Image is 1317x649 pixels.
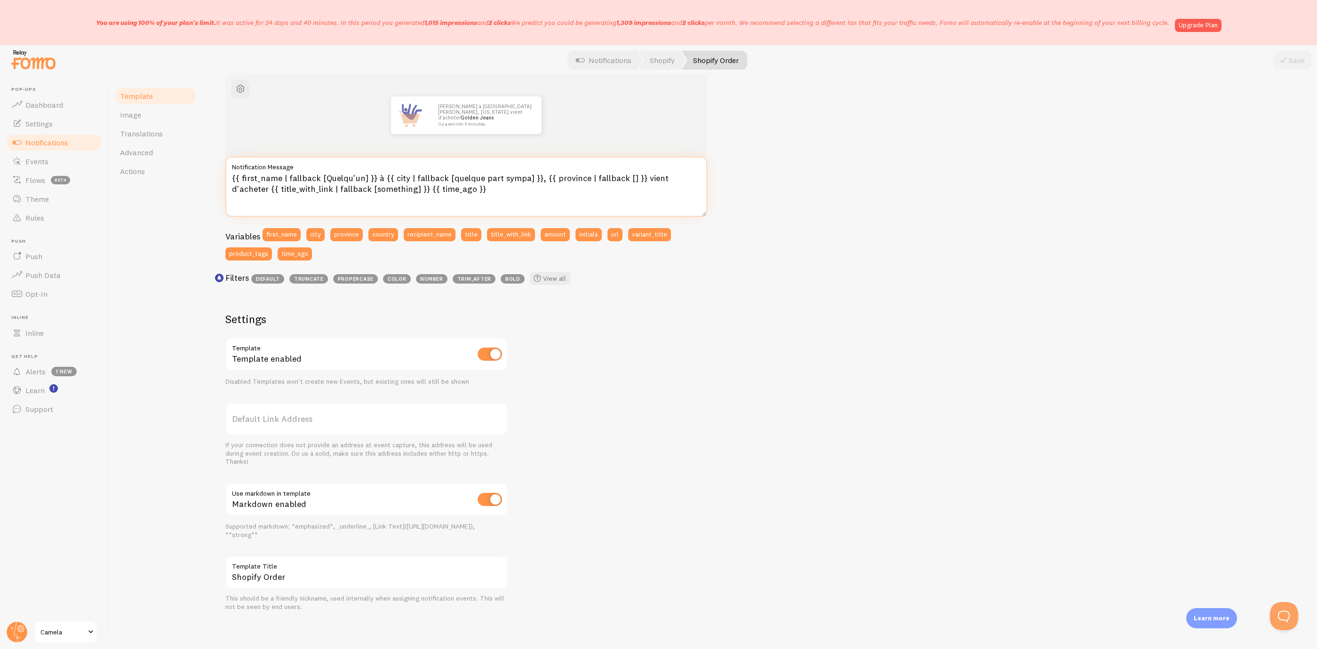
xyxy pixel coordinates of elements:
span: propercase [333,274,378,284]
span: Opt-In [25,289,48,299]
span: and [424,18,511,27]
span: Notifications [25,138,68,147]
span: Template [120,91,153,101]
div: Markdown enabled [225,483,508,517]
a: Flows beta [6,171,103,190]
div: Supported markdown: *emphasized*, _underline_, [Link Text]([URL][DOMAIN_NAME]), **strong** [225,522,508,539]
span: Pop-ups [11,87,103,93]
span: Advanced [120,148,153,157]
div: Template enabled [225,338,508,372]
span: beta [51,176,70,184]
span: color [383,274,411,284]
span: Events [25,157,48,166]
span: Push Data [25,270,61,280]
a: Rules [6,208,103,227]
iframe: Help Scout Beacon - Open [1270,602,1298,630]
img: Fomo [391,96,429,134]
span: Rules [25,213,44,222]
button: country [368,228,398,241]
span: Get Help [11,354,103,360]
span: and [616,18,705,27]
label: Default Link Address [225,403,508,435]
p: Learn more [1194,614,1229,623]
span: Flows [25,175,45,185]
button: city [306,228,325,241]
button: variant_title [628,228,671,241]
span: Translations [120,129,163,138]
b: 2 clicks [682,18,705,27]
a: View all [530,272,571,285]
span: Camela [40,626,85,638]
img: fomo-relay-logo-orange.svg [10,47,57,71]
span: default [251,274,284,284]
button: recipient_name [404,228,455,241]
svg: <p>Watch New Feature Tutorials!</p> [49,384,58,393]
button: title [461,228,481,241]
a: Golden Jeans [461,114,494,121]
label: Template Title [225,556,508,572]
span: Push [11,238,103,245]
a: Image [114,105,197,124]
span: Dashboard [25,100,63,110]
a: Theme [6,190,103,208]
div: If your connection does not provide an address at event capture, this address will be used during... [225,441,508,466]
h2: Settings [225,312,508,326]
button: first_name [263,228,301,241]
b: 1,015 impressions [424,18,477,27]
span: Inline [25,328,44,338]
small: il y a environ 4 minutes [438,122,529,127]
a: Dashboard [6,95,103,114]
a: Settings [6,114,103,133]
button: product_tags [225,247,272,261]
span: bold [501,274,525,284]
svg: <p>Use filters like | propercase to change CITY to City in your templates</p> [215,274,223,282]
span: Support [25,404,53,414]
a: Support [6,400,103,419]
span: Push [25,252,42,261]
a: Camela [34,621,97,643]
div: This should be a friendly nickname, used internally when assigning notification events. This will... [225,594,508,611]
span: You are using 100% of your plan's limit. [96,18,216,27]
button: time_ago [278,247,312,261]
span: truncate [289,274,328,284]
a: Template [114,87,197,105]
a: Upgrade Plan [1175,19,1221,32]
span: 1 new [51,367,77,376]
span: Image [120,110,141,119]
b: 2 clicks [488,18,511,27]
h3: Variables [225,231,260,242]
a: Learn [6,381,103,400]
a: Inline [6,324,103,342]
span: Theme [25,194,49,204]
a: Advanced [114,143,197,162]
b: 1,309 impressions [616,18,671,27]
div: Disabled Templates won't create new Events, but existing ones will still be shown [225,378,508,386]
button: title_with_link [487,228,535,241]
button: amount [541,228,570,241]
a: Push [6,247,103,266]
a: Push Data [6,266,103,285]
button: initials [575,228,602,241]
span: Settings [25,119,53,128]
span: Inline [11,315,103,321]
span: trim_after [453,274,495,284]
label: Notification Message [225,157,707,173]
a: Opt-In [6,285,103,303]
h3: Filters [225,272,249,283]
p: [PERSON_NAME] à [GEOGRAPHIC_DATA][PERSON_NAME], [US_STATE] vient d'acheter [438,103,532,127]
span: Learn [25,386,45,395]
div: Learn more [1186,608,1237,628]
a: Translations [114,124,197,143]
span: Actions [120,166,145,176]
p: It was active for 24 days and 40 minutes. In this period you generated We predict you could be ge... [96,18,1169,27]
a: Notifications [6,133,103,152]
button: province [330,228,363,241]
button: url [607,228,623,241]
a: Actions [114,162,197,181]
span: Alerts [25,367,46,376]
span: number [416,274,447,284]
a: Events [6,152,103,171]
a: Alerts 1 new [6,362,103,381]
